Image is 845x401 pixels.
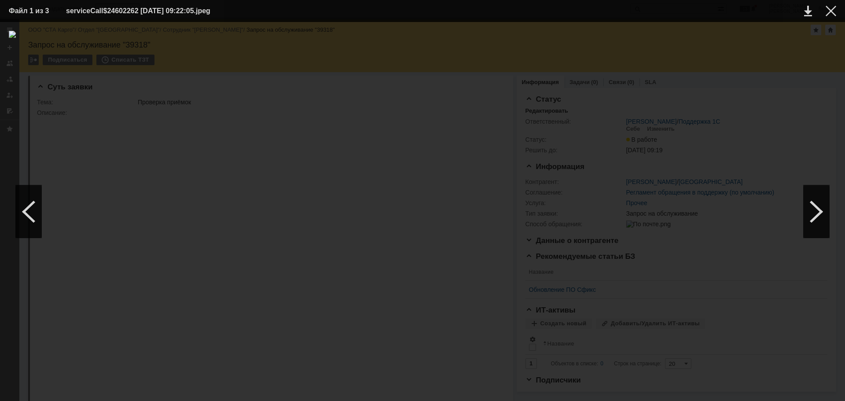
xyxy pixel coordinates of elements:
[803,185,830,238] div: Следующий файл
[15,185,42,238] div: Предыдущий файл
[804,6,812,16] div: Скачать файл
[66,6,232,16] div: serviceCall$24602262 [DATE] 09:22:05.jpeg
[9,31,836,392] img: download
[826,6,836,16] div: Закрыть окно (Esc)
[9,7,53,15] div: Файл 1 из 3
